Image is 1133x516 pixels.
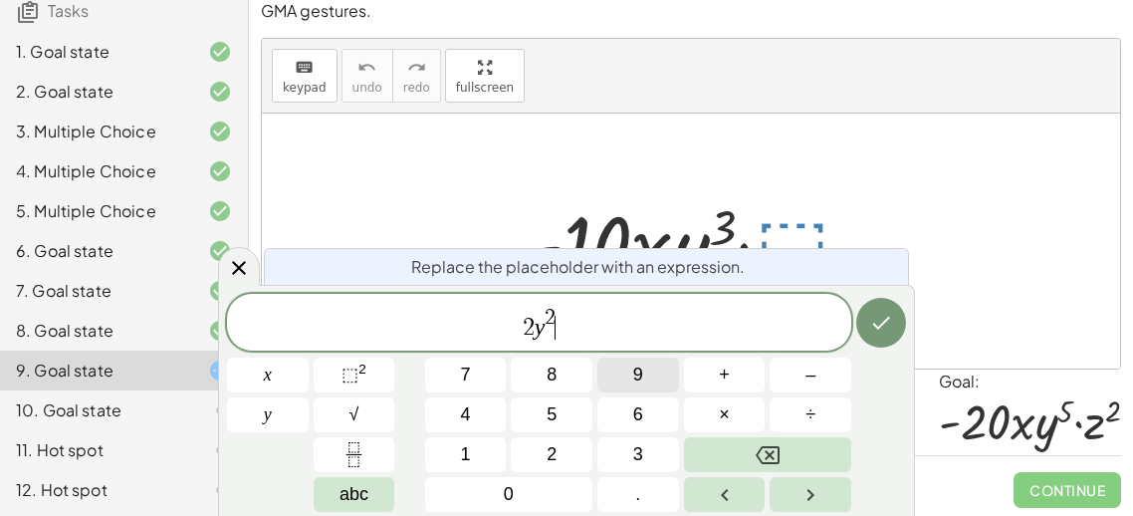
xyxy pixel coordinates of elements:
button: Plus [684,358,766,392]
div: 9. Goal state [16,359,176,383]
div: 11. Hot spot [16,438,176,462]
button: Backspace [684,437,851,472]
span: undo [352,81,382,95]
span: 6 [633,401,643,428]
span: + [719,362,730,388]
span: y [264,401,272,428]
div: 6. Goal state [16,239,176,263]
button: 8 [511,358,592,392]
button: redoredo [392,49,441,103]
button: Right arrow [770,477,851,512]
button: Alphabet [314,477,395,512]
i: keyboard [295,56,314,80]
button: . [597,477,679,512]
i: Task finished and correct. [208,159,232,183]
span: ÷ [805,401,815,428]
button: keyboardkeypad [272,49,338,103]
i: undo [357,56,376,80]
div: 7. Goal state [16,279,176,303]
div: 3. Multiple Choice [16,120,176,143]
button: Divide [770,397,851,432]
span: 0 [504,481,514,508]
span: √ [349,401,359,428]
button: fullscreen [445,49,525,103]
i: Task finished and correct. [208,40,232,64]
span: 2 [523,316,535,340]
div: 1. Goal state [16,40,176,64]
button: 7 [425,358,507,392]
span: 2 [547,441,557,468]
span: abc [340,481,368,508]
button: Square root [314,397,395,432]
button: undoundo [341,49,393,103]
var: y [535,314,546,340]
span: keypad [283,81,327,95]
span: 2 [545,307,556,329]
button: Times [684,397,766,432]
span: 5 [547,401,557,428]
button: 6 [597,397,679,432]
button: Done [856,298,906,348]
i: Task not started. [208,438,232,462]
i: Task not started. [208,398,232,422]
span: ​ [555,316,556,340]
i: Task not started. [208,478,232,502]
span: 7 [461,362,471,388]
span: fullscreen [456,81,514,95]
div: Goal: [939,370,1121,393]
button: 2 [511,437,592,472]
span: – [805,362,815,388]
div: 5. Multiple Choice [16,199,176,223]
span: × [719,401,730,428]
button: 9 [597,358,679,392]
button: Squared [314,358,395,392]
span: 3 [633,441,643,468]
button: Fraction [314,437,395,472]
span: 9 [633,362,643,388]
span: 1 [461,441,471,468]
i: redo [407,56,426,80]
i: Task started. [208,359,232,383]
span: redo [403,81,430,95]
span: . [635,481,640,508]
span: 8 [547,362,557,388]
span: x [264,362,272,388]
button: 3 [597,437,679,472]
sup: 2 [358,362,366,377]
button: 4 [425,397,507,432]
div: 8. Goal state [16,319,176,343]
i: Task finished and correct. [208,199,232,223]
i: Task finished and correct. [208,239,232,263]
span: 4 [461,401,471,428]
div: 4. Multiple Choice [16,159,176,183]
button: Left arrow [684,477,766,512]
button: x [227,358,309,392]
button: 1 [425,437,507,472]
span: ⬚ [341,365,358,385]
div: 2. Goal state [16,80,176,104]
i: Task finished and correct. [208,279,232,303]
button: 0 [425,477,592,512]
div: 12. Hot spot [16,478,176,502]
button: Minus [770,358,851,392]
i: Task finished and correct. [208,80,232,104]
span: Replace the placeholder with an expression. [411,255,745,279]
i: Task finished and correct. [208,319,232,343]
button: 5 [511,397,592,432]
div: 10. Goal state [16,398,176,422]
button: y [227,397,309,432]
i: Task finished and correct. [208,120,232,143]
